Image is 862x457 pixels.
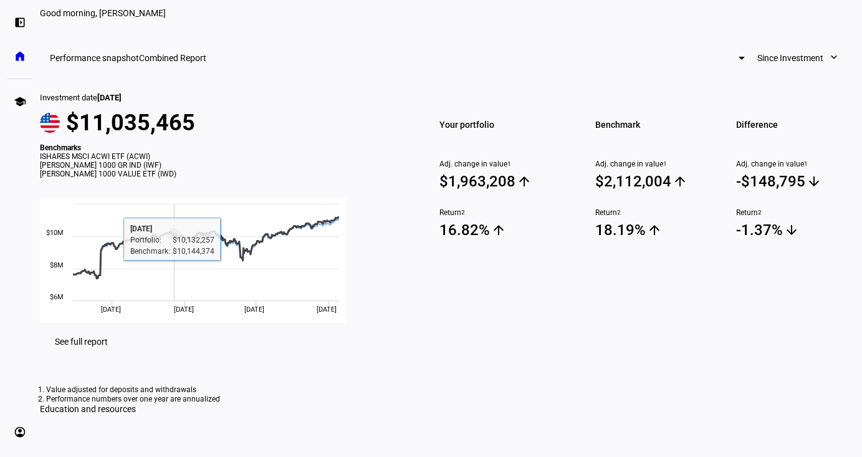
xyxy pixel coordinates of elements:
span: 16.82% [439,221,565,239]
span: Adj. change in value [439,160,565,168]
mat-icon: arrow_upward [647,223,662,238]
div: Benchmarks [40,143,405,152]
span: Return [736,208,862,217]
eth-mat-symbol: school [14,95,26,108]
mat-icon: arrow_downward [784,223,799,238]
text: $6M [50,293,64,301]
span: Combined Report [139,53,206,63]
sup: 2 [461,208,465,217]
div: [PERSON_NAME] 1000 VALUE ETF (IWD) [40,170,405,178]
span: Difference [736,116,862,133]
span: $11,035,465 [66,110,195,136]
span: See full report [55,337,108,347]
sup: 2 [758,208,762,217]
mat-icon: arrow_upward [673,174,687,189]
button: Since Investment [745,46,852,70]
span: [DATE] [97,93,122,102]
div: Education and resources [40,404,862,414]
sup: 1 [804,160,808,168]
mat-icon: expand_more [828,51,840,64]
sup: 1 [507,160,511,168]
div: [PERSON_NAME] 1000 GR IND (IWF) [40,161,405,170]
span: [DATE] [244,305,264,314]
mat-icon: arrow_upward [491,223,506,238]
text: $10M [46,229,64,237]
eth-mat-symbol: account_circle [14,426,26,438]
span: [DATE] [174,305,194,314]
mat-icon: arrow_upward [517,174,532,189]
eth-mat-symbol: left_panel_open [14,16,26,29]
span: Since Investment [757,46,823,70]
span: Return [595,208,721,217]
span: Return [439,208,565,217]
span: [DATE] [317,305,337,314]
span: $2,112,004 [595,172,721,191]
sup: 2 [617,208,621,217]
span: Your portfolio [439,116,565,133]
span: 18.19% [595,221,721,239]
span: Benchmark [595,116,721,133]
span: Adj. change in value [736,160,862,168]
span: [DATE] [101,305,121,314]
h3: Performance snapshot [50,53,139,63]
a: See full report [40,329,123,354]
span: -1.37% [736,221,862,239]
span: -$148,795 [736,172,862,191]
text: $8M [50,261,64,269]
li: Performance numbers over one year are annualized [46,395,856,404]
a: home [7,44,32,69]
div: Investment date [40,93,405,102]
sup: 1 [663,160,667,168]
div: ISHARES MSCI ACWI ETF (ACWI) [40,152,405,161]
li: Value adjusted for deposits and withdrawals [46,385,856,395]
span: Adj. change in value [595,160,721,168]
mat-icon: arrow_downward [807,174,821,189]
eth-mat-symbol: home [14,50,26,62]
div: $1,963,208 [439,173,515,190]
